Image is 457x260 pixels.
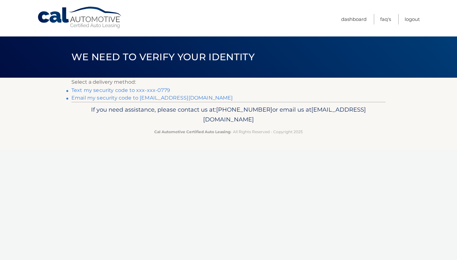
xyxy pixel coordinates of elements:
[76,105,381,125] p: If you need assistance, please contact us at: or email us at
[71,95,233,101] a: Email my security code to [EMAIL_ADDRESS][DOMAIN_NAME]
[76,128,381,135] p: - All Rights Reserved - Copyright 2025
[154,129,230,134] strong: Cal Automotive Certified Auto Leasing
[71,87,170,93] a: Text my security code to xxx-xxx-0779
[405,14,420,24] a: Logout
[71,51,255,63] span: We need to verify your identity
[380,14,391,24] a: FAQ's
[341,14,367,24] a: Dashboard
[71,78,386,87] p: Select a delivery method:
[216,106,272,113] span: [PHONE_NUMBER]
[37,6,123,29] a: Cal Automotive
